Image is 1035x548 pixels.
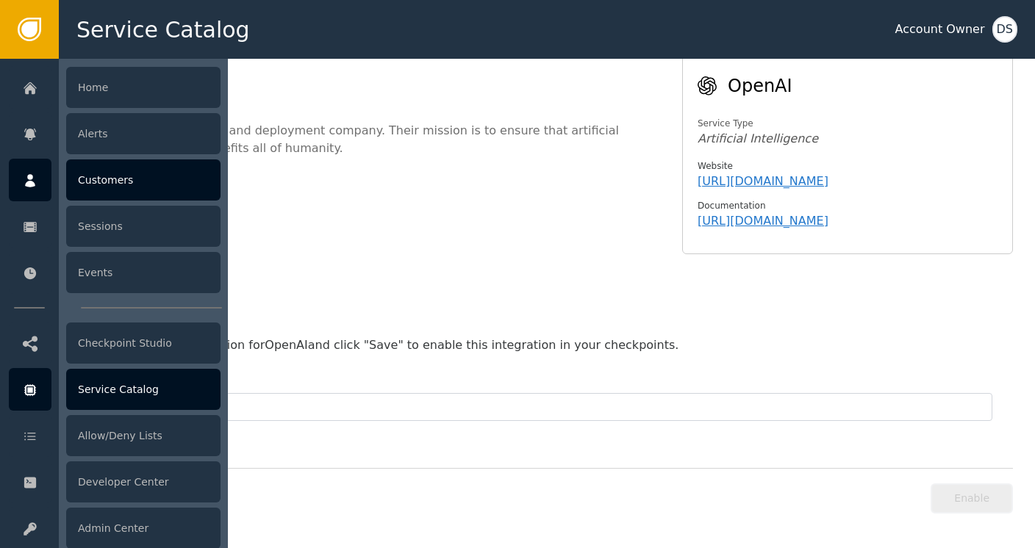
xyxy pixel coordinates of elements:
[81,295,1013,322] div: Configuration
[698,214,828,228] a: [URL][DOMAIN_NAME]
[9,159,221,201] a: Customers
[9,112,221,155] a: Alerts
[9,66,221,109] a: Home
[9,205,221,248] a: Sessions
[66,322,221,364] div: Checkpoint Studio
[698,117,998,130] div: Service Type
[66,113,221,154] div: Alerts
[698,159,998,173] div: Website
[9,461,221,503] a: Developer Center
[66,369,221,410] div: Service Catalog
[81,63,659,90] div: Overview
[9,414,221,457] a: Allow/Deny Lists
[66,206,221,247] div: Sessions
[66,252,221,293] div: Events
[9,251,221,294] a: Events
[992,16,1017,43] button: DS
[698,199,998,212] div: Documentation
[101,336,992,354] div: Enter your configuration for OpenAI and click "Save" to enable this integration in your checkpoints.
[66,67,221,108] div: Home
[66,415,221,456] div: Allow/Deny Lists
[728,73,998,99] div: OpenAI
[76,13,250,46] span: Service Catalog
[895,21,985,38] div: Account Owner
[698,130,998,148] div: Artificial Intelligence
[81,123,619,155] span: OpenAI is an AI research and deployment company. Their mission is to ensure that artificial gener...
[698,174,828,188] a: [URL][DOMAIN_NAME]
[66,461,221,502] div: Developer Center
[9,322,221,364] a: Checkpoint Studio
[66,159,221,201] div: Customers
[9,368,221,411] a: Service Catalog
